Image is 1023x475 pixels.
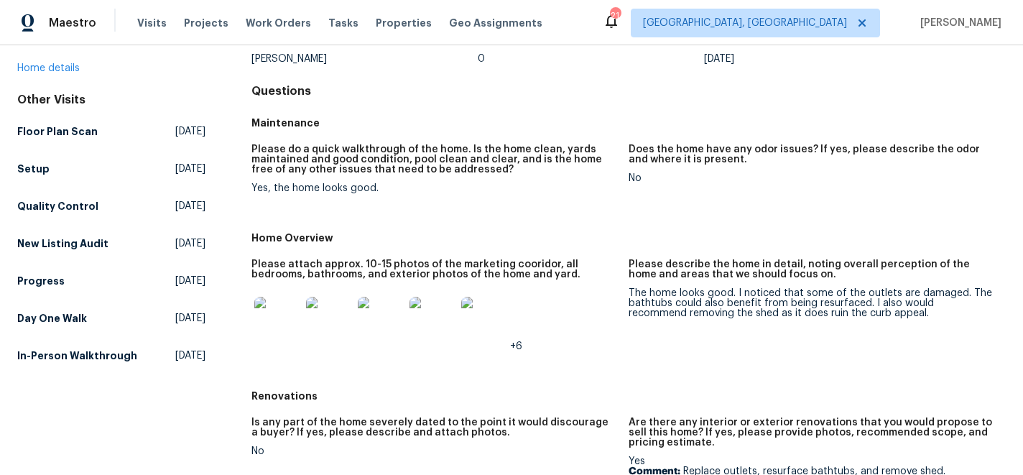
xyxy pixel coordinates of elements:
[175,349,205,363] span: [DATE]
[175,162,205,176] span: [DATE]
[17,63,80,73] a: Home details
[17,119,205,144] a: Floor Plan Scan[DATE]
[246,16,311,30] span: Work Orders
[17,311,87,326] h5: Day One Walk
[17,305,205,331] a: Day One Walk[DATE]
[251,54,478,64] div: [PERSON_NAME]
[17,236,108,251] h5: New Listing Audit
[184,16,228,30] span: Projects
[449,16,542,30] span: Geo Assignments
[629,173,994,183] div: No
[17,193,205,219] a: Quality Control[DATE]
[915,16,1001,30] span: [PERSON_NAME]
[175,124,205,139] span: [DATE]
[175,274,205,288] span: [DATE]
[629,259,994,280] h5: Please describe the home in detail, noting overall perception of the home and areas that we shoul...
[251,84,1006,98] h4: Questions
[17,274,65,288] h5: Progress
[175,199,205,213] span: [DATE]
[175,311,205,326] span: [DATE]
[17,343,205,369] a: In-Person Walkthrough[DATE]
[704,54,930,64] div: [DATE]
[643,16,847,30] span: [GEOGRAPHIC_DATA], [GEOGRAPHIC_DATA]
[17,156,205,182] a: Setup[DATE]
[17,162,50,176] h5: Setup
[251,231,1006,245] h5: Home Overview
[251,446,617,456] div: No
[17,231,205,257] a: New Listing Audit[DATE]
[251,116,1006,130] h5: Maintenance
[17,268,205,294] a: Progress[DATE]
[251,259,617,280] h5: Please attach approx. 10-15 photos of the marketing cooridor, all bedrooms, bathrooms, and exteri...
[251,144,617,175] h5: Please do a quick walkthrough of the home. Is the home clean, yards maintained and good condition...
[629,418,994,448] h5: Are there any interior or exterior renovations that you would propose to sell this home? If yes, ...
[629,288,994,318] div: The home looks good. I noticed that some of the outlets are damaged. The bathtubs could also bene...
[17,93,205,107] div: Other Visits
[251,418,617,438] h5: Is any part of the home severely dated to the point it would discourage a buyer? If yes, please d...
[328,18,358,28] span: Tasks
[251,183,617,193] div: Yes, the home looks good.
[17,124,98,139] h5: Floor Plan Scan
[610,9,620,23] div: 21
[17,349,137,363] h5: In-Person Walkthrough
[49,16,96,30] span: Maestro
[251,389,1006,403] h5: Renovations
[17,199,98,213] h5: Quality Control
[478,54,704,64] div: 0
[175,236,205,251] span: [DATE]
[629,144,994,165] h5: Does the home have any odor issues? If yes, please describe the odor and where it is present.
[137,16,167,30] span: Visits
[376,16,432,30] span: Properties
[510,341,522,351] span: +6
